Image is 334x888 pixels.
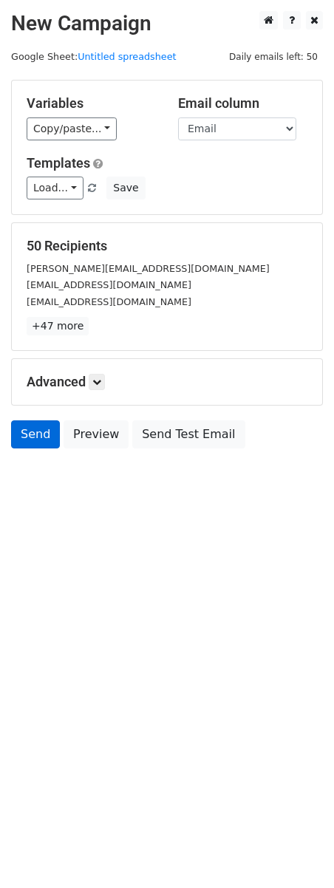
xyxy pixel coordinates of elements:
a: Load... [27,177,83,199]
h5: Advanced [27,374,307,390]
a: Untitled spreadsheet [78,51,176,62]
iframe: Chat Widget [260,817,334,888]
a: Copy/paste... [27,117,117,140]
a: Daily emails left: 50 [224,51,323,62]
a: Preview [64,420,129,448]
small: [PERSON_NAME][EMAIL_ADDRESS][DOMAIN_NAME] [27,263,270,274]
h5: 50 Recipients [27,238,307,254]
h2: New Campaign [11,11,323,36]
small: [EMAIL_ADDRESS][DOMAIN_NAME] [27,296,191,307]
a: Send Test Email [132,420,245,448]
a: Templates [27,155,90,171]
small: Google Sheet: [11,51,177,62]
button: Save [106,177,145,199]
span: Daily emails left: 50 [224,49,323,65]
a: Send [11,420,60,448]
h5: Variables [27,95,156,112]
small: [EMAIL_ADDRESS][DOMAIN_NAME] [27,279,191,290]
h5: Email column [178,95,307,112]
a: +47 more [27,317,89,335]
